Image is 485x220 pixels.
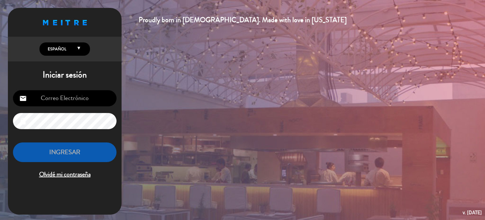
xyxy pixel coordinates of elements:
button: INGRESAR [13,142,117,162]
span: Olvidé mi contraseña [13,169,117,180]
i: lock [19,117,27,125]
div: v. [DATE] [463,208,482,217]
h1: Iniciar sesión [8,70,122,80]
span: Español [46,46,66,52]
i: email [19,95,27,102]
input: Correo Electrónico [13,90,117,106]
